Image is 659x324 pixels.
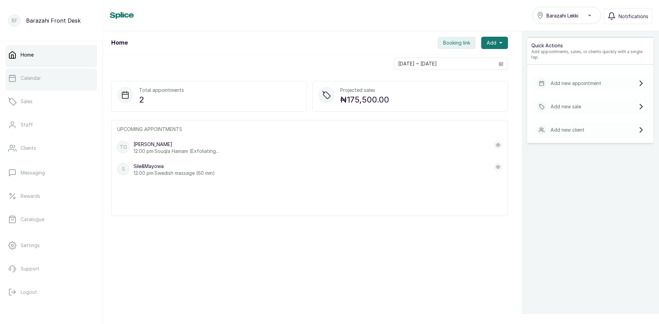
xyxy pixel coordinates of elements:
p: UPCOMING APPOINTMENTS [117,126,502,133]
p: Staff [21,121,33,128]
p: Sales [21,98,33,105]
button: Add [481,37,508,49]
p: Settings [21,242,40,249]
a: Clients [5,139,97,158]
p: Barazahi Front Desk [26,16,81,25]
p: Messaging [21,169,45,176]
h1: Home [111,39,128,47]
a: Catalogue [5,210,97,229]
input: Select date [394,58,495,70]
a: Settings [5,236,97,255]
p: Home [21,51,34,58]
p: Calendar [21,75,41,82]
p: Catalogue [21,216,44,223]
a: Staff [5,115,97,134]
button: Barazahi Lekki [532,7,601,24]
p: 12:00 pm · Swedish massage (60 min) [134,170,215,177]
p: TO [120,144,127,151]
svg: calendar [499,61,504,66]
span: Barazahi Lekki [546,12,578,19]
p: Sile&Mayowa [134,163,215,170]
a: Rewards [5,187,97,206]
p: 12:00 pm · Souqla Hamam (Exfoliating... [134,148,219,155]
button: Booking link [438,37,476,49]
p: Logout [21,289,37,296]
p: Add new client [551,127,585,133]
p: Total appointments [139,87,184,94]
span: Notifications [618,13,648,20]
p: BF [12,17,18,24]
span: Booking link [443,39,470,46]
a: Calendar [5,69,97,88]
p: Add new sale [551,103,581,110]
p: 2 [139,94,184,106]
p: ₦175,500.00 [340,94,389,106]
span: Add [487,39,496,46]
p: Clients [21,145,36,152]
button: Logout [5,283,97,302]
p: Projected sales [340,87,389,94]
button: Notifications [604,8,652,24]
p: Quick Actions [531,42,649,49]
p: [PERSON_NAME] [134,141,219,148]
p: Support [21,265,39,272]
a: Sales [5,92,97,111]
p: S [122,166,125,172]
p: Rewards [21,193,40,200]
p: Add new appointment [551,80,601,87]
a: Support [5,259,97,278]
a: Messaging [5,163,97,182]
a: Home [5,45,97,64]
p: Add appointments, sales, or clients quickly with a single tap. [531,49,649,60]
